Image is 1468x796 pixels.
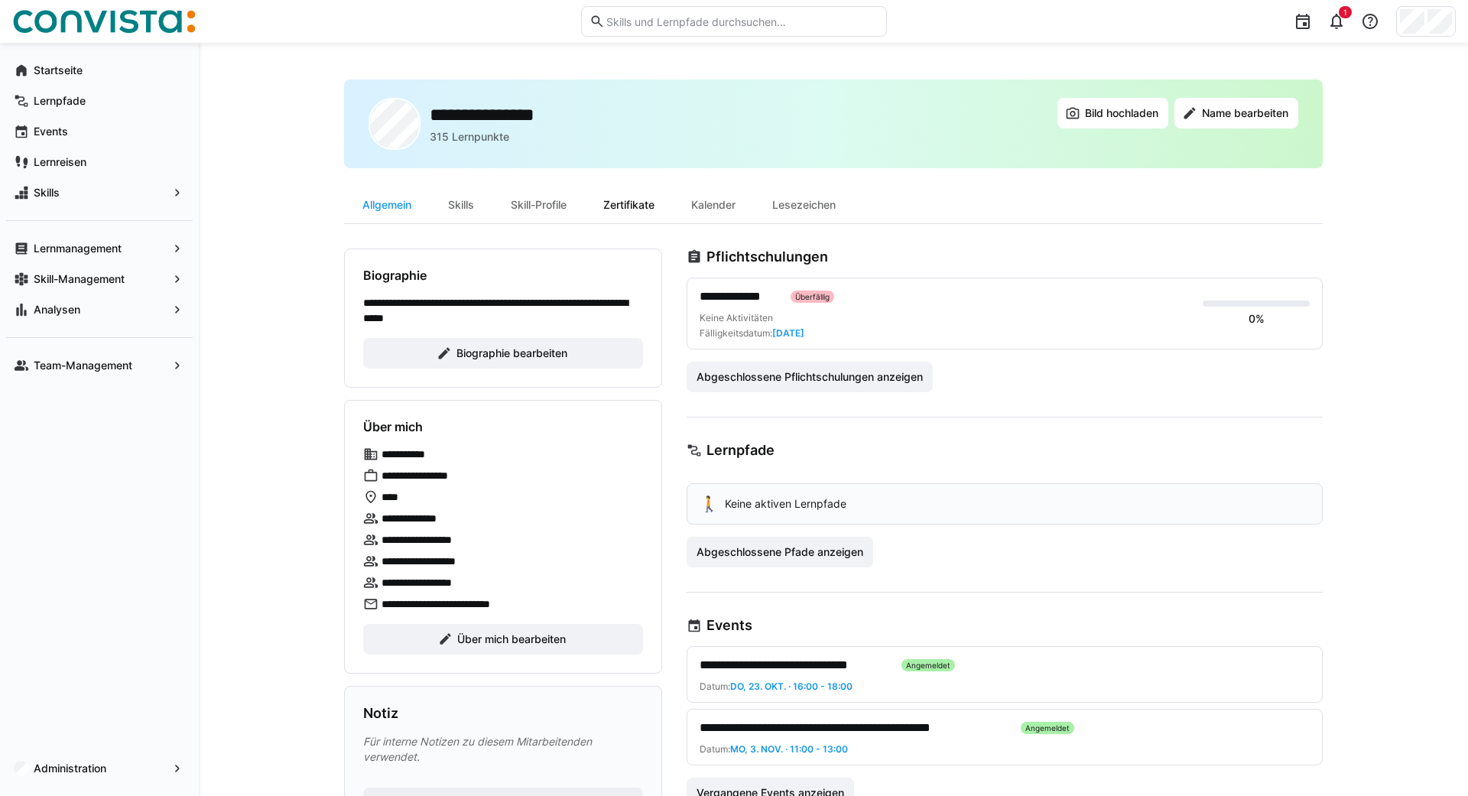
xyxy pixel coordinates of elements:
[1083,106,1161,121] span: Bild hochladen
[585,187,673,223] div: Zertifikate
[772,327,804,339] span: [DATE]
[673,187,754,223] div: Kalender
[694,369,925,385] span: Abgeschlossene Pflichtschulungen anzeigen
[700,743,1297,755] div: Datum:
[694,544,866,560] span: Abgeschlossene Pfade anzeigen
[1057,98,1168,128] button: Bild hochladen
[700,312,773,323] span: Keine Aktivitäten
[1200,106,1291,121] span: Name bearbeiten
[706,249,828,265] h3: Pflichtschulungen
[687,537,873,567] button: Abgeschlossene Pfade anzeigen
[363,419,423,434] h4: Über mich
[363,734,643,765] p: Für interne Notizen zu diesem Mitarbeitenden verwendet.
[754,187,854,223] div: Lesezeichen
[687,362,933,392] button: Abgeschlossene Pflichtschulungen anzeigen
[706,617,752,634] h3: Events
[730,743,848,755] span: Mo, 3. Nov. · 11:00 - 13:00
[363,624,643,655] button: Über mich bearbeiten
[455,632,568,647] span: Über mich bearbeiten
[700,327,804,340] div: Fälligkeitsdatum:
[791,291,834,303] div: Überfällig
[605,15,879,28] input: Skills und Lernpfade durchsuchen…
[1025,723,1070,733] span: Angemeldet
[1174,98,1298,128] button: Name bearbeiten
[430,187,492,223] div: Skills
[363,338,643,369] button: Biographie bearbeiten
[1249,311,1265,327] div: 0%
[700,681,1297,693] div: Datum:
[730,681,853,692] span: Do, 23. Okt. · 16:00 - 18:00
[706,442,775,459] h3: Lernpfade
[1343,8,1347,17] span: 1
[492,187,585,223] div: Skill-Profile
[363,705,398,722] h3: Notiz
[363,268,427,283] h4: Biographie
[906,661,950,670] span: Angemeldet
[725,496,846,512] p: Keine aktiven Lernpfade
[430,129,509,145] p: 315 Lernpunkte
[454,346,570,361] span: Biographie bearbeiten
[344,187,430,223] div: Allgemein
[700,496,719,512] div: 🚶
